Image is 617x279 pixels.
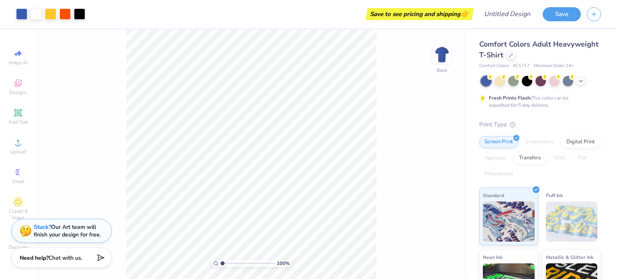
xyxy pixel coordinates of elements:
[368,8,472,20] div: Save to see pricing and shipping
[483,191,504,200] span: Standard
[561,136,600,148] div: Digital Print
[546,253,593,261] span: Metallic & Glitter Ink
[34,223,51,231] strong: Stuck?
[489,95,531,101] strong: Fresh Prints Flash:
[12,178,25,185] span: Greek
[10,149,26,155] span: Upload
[479,39,599,60] span: Comfort Colors Adult Heavyweight T-Shirt
[483,253,503,261] span: Neon Ink
[513,63,530,69] span: # C1717
[9,59,28,66] span: Image AI
[479,120,601,129] div: Print Type
[483,202,535,242] img: Standard
[548,152,571,164] div: Vinyl
[277,260,290,267] span: 100 %
[479,168,518,180] div: Rhinestones
[9,89,27,96] span: Designs
[534,63,574,69] span: Minimum Order: 24 +
[521,136,559,148] div: Embroidery
[434,47,450,63] img: Back
[514,152,546,164] div: Transfers
[49,254,82,262] span: Chat with us.
[20,254,49,262] strong: Need help?
[437,67,447,74] div: Back
[479,63,509,69] span: Comfort Colors
[546,191,563,200] span: Puff Ink
[8,119,28,125] span: Add Text
[4,208,32,221] span: Clipart & logos
[460,9,469,18] span: 👉
[479,152,511,164] div: Applique
[479,136,518,148] div: Screen Print
[543,7,581,21] button: Save
[573,152,592,164] div: Foil
[546,202,598,242] img: Puff Ink
[34,223,101,238] div: Our Art team will finish your design for free.
[8,244,28,250] span: Decorate
[489,94,588,109] div: This color can be expedited for 5 day delivery.
[478,6,537,22] input: Untitled Design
